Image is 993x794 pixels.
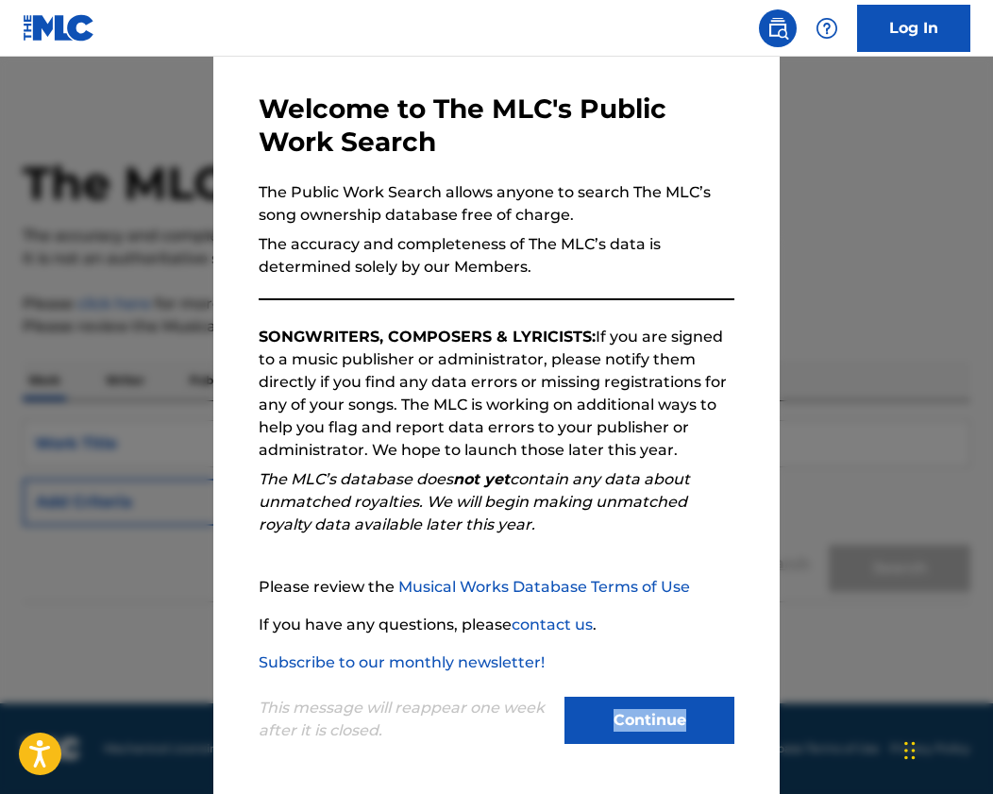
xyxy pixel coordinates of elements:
[259,576,734,599] p: Please review the
[259,697,553,742] p: This message will reappear one week after it is closed.
[512,616,593,634] a: contact us
[857,5,970,52] a: Log In
[899,703,993,794] iframe: Chat Widget
[766,17,789,40] img: search
[259,470,690,533] em: The MLC’s database does contain any data about unmatched royalties. We will begin making unmatche...
[904,722,916,779] div: Trascina
[259,326,734,462] p: If you are signed to a music publisher or administrator, please notify them directly if you find ...
[759,9,797,47] a: Public Search
[816,17,838,40] img: help
[453,470,510,488] strong: not yet
[398,578,690,596] a: Musical Works Database Terms of Use
[259,93,734,159] h3: Welcome to The MLC's Public Work Search
[899,703,993,794] div: Widget chat
[259,614,734,636] p: If you have any questions, please .
[259,328,596,346] strong: SONGWRITERS, COMPOSERS & LYRICISTS:
[23,14,95,42] img: MLC Logo
[259,233,734,279] p: The accuracy and completeness of The MLC’s data is determined solely by our Members.
[808,9,846,47] div: Help
[259,653,545,671] a: Subscribe to our monthly newsletter!
[564,697,734,744] button: Continue
[259,181,734,227] p: The Public Work Search allows anyone to search The MLC’s song ownership database free of charge.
